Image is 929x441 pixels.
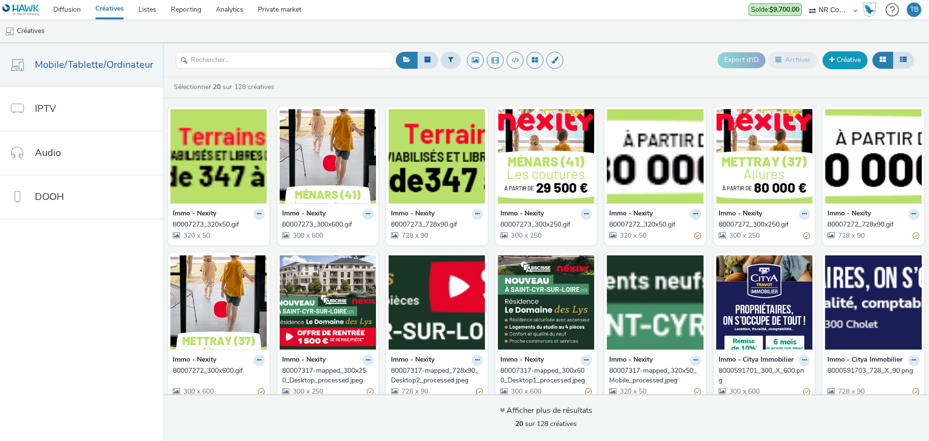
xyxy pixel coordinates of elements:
img: 80007272_320x50.gif visual [607,109,704,203]
div: TB [910,2,918,17]
span: 300 x 600 [182,387,214,396]
span: 728 x 90 [401,231,428,240]
strong: Immo - Nexity [391,209,435,220]
strong: Immo - Nexity [719,209,762,220]
div: Partiellement valide [803,387,810,397]
button: Grille [872,52,893,68]
span: IPTV [35,102,56,116]
span: 320 x 50 [619,387,646,396]
span: 300 x 250 [510,231,541,240]
a: 80007273_300x250.gif [500,220,592,229]
input: Rechercher... [176,52,393,69]
div: Les dépenses d'aujourd'hui ne sont pas encore prises en compte dans le solde [749,3,802,16]
div: 80007272_320x50.gif [609,220,697,229]
img: 8000591701_300_X_600.png visual [716,255,813,350]
img: 80007272_728x90.gif visual [825,109,922,203]
div: Partiellement valide [476,387,483,397]
div: Partiellement valide [694,230,701,241]
span: DOOH [35,190,64,204]
a: 80007317-mapped_728x90_Desktop2_processed.jpeg [391,366,483,386]
strong: Immo - Nexity [391,355,435,366]
strong: $9,700.00 [769,5,799,14]
a: 8000591703_728_X_90.png [827,366,919,376]
img: 80007273_300x600.gif visual [280,109,376,203]
div: 80007317-mapped_300x600_Desktop1_processed.jpeg [500,366,588,386]
a: Hawk Academy [862,2,881,17]
img: 80007273_728x90.gif visual [389,109,485,203]
a: Sélectionner sur 128 créatives [173,82,278,91]
strong: Immo - Nexity [500,209,544,220]
span: Mobile/Tablette/Ordinateur [35,58,153,72]
a: 80007273_728x90.gif [391,220,483,229]
strong: Immo - Nexity [827,209,871,220]
div: 80007273_320x50.gif [173,220,261,229]
img: 80007317-mapped_300x600_Desktop1_processed.jpeg visual [498,255,595,350]
div: 8000591701_300_X_600.png [719,366,807,386]
div: 80007272_300x600.gif [173,366,261,376]
strong: Immo - Nexity [500,355,544,366]
div: 80007272_728x90.gif [827,220,915,229]
div: 80007317-mapped_320x50_Mobile_processed.jpeg [609,366,697,386]
div: Partiellement valide [803,230,810,241]
a: 80007272_320x50.gif [609,220,701,229]
div: Partiellement valide [913,230,919,241]
strong: 20 [213,82,221,91]
img: 80007317-mapped_728x90_Desktop2_processed.jpeg visual [389,255,485,350]
div: 80007317-mapped_728x90_Desktop2_processed.jpeg [391,366,479,386]
img: undefined Logo [2,4,40,16]
img: mobile [5,27,15,36]
strong: Immo - Citya Immobilier [719,355,794,366]
div: 80007317-mapped_300x250_Desktop_processed.jpeg [282,366,370,386]
a: 80007317-mapped_300x600_Desktop1_processed.jpeg [500,366,592,386]
div: 80007273_728x90.gif [391,220,479,229]
span: Audio [35,146,61,160]
img: 80007317-mapped_320x50_Mobile_processed.jpeg visual [607,255,704,350]
button: Archiver [768,52,818,68]
span: 300 x 600 [728,387,760,396]
img: 80007317-mapped_300x250_Desktop_processed.jpeg visual [280,255,376,350]
div: 80007272_300x250.gif [719,220,807,229]
span: sur 128 créatives [515,419,577,428]
strong: Immo - Nexity [282,209,326,220]
div: 80007273_300x600.gif [282,220,370,229]
span: 300 x 250 [728,231,760,240]
a: 80007273_320x50.gif [173,220,265,229]
span: 728 x 90 [837,387,865,396]
span: 320 x 50 [619,231,646,240]
strong: Immo - Nexity [173,355,216,366]
strong: Immo - Citya Immobilier [827,355,902,366]
div: Partiellement valide [694,387,701,397]
strong: Immo - Nexity [282,355,326,366]
strong: Immo - Nexity [609,209,653,220]
div: Partiellement valide [367,387,374,397]
span: Solde : [751,5,799,14]
span: 728 x 90 [401,387,428,396]
img: 80007273_320x50.gif visual [170,109,267,203]
button: Export d'ID [718,52,765,68]
div: 8000591703_728_X_90.png [827,366,915,376]
a: 80007272_300x600.gif [173,366,265,376]
div: 80007273_300x250.gif [500,220,588,229]
a: Créative [823,51,868,69]
div: Afficher plus de résultats [500,405,592,416]
div: Partiellement valide [913,387,919,397]
a: 80007272_728x90.gif [827,220,919,229]
span: 320 x 50 [182,231,210,240]
span: 300 x 600 [292,231,323,240]
strong: Immo - Nexity [609,355,653,366]
div: Partiellement valide [258,387,265,397]
a: 80007273_300x600.gif [282,220,374,229]
button: Liste [893,52,914,68]
img: 80007272_300x600.gif visual [170,255,267,350]
img: Hawk Academy [862,2,877,17]
span: 300 x 250 [292,387,323,396]
a: 8000591701_300_X_600.png [719,366,810,386]
span: 728 x 90 [837,231,865,240]
div: Partiellement valide [585,387,592,397]
strong: Immo - Nexity [173,209,216,220]
a: 80007317-mapped_320x50_Mobile_processed.jpeg [609,366,701,386]
a: 80007317-mapped_300x250_Desktop_processed.jpeg [282,366,374,386]
img: 80007273_300x250.gif visual [498,109,595,203]
img: 80007272_300x250.gif visual [716,109,813,203]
